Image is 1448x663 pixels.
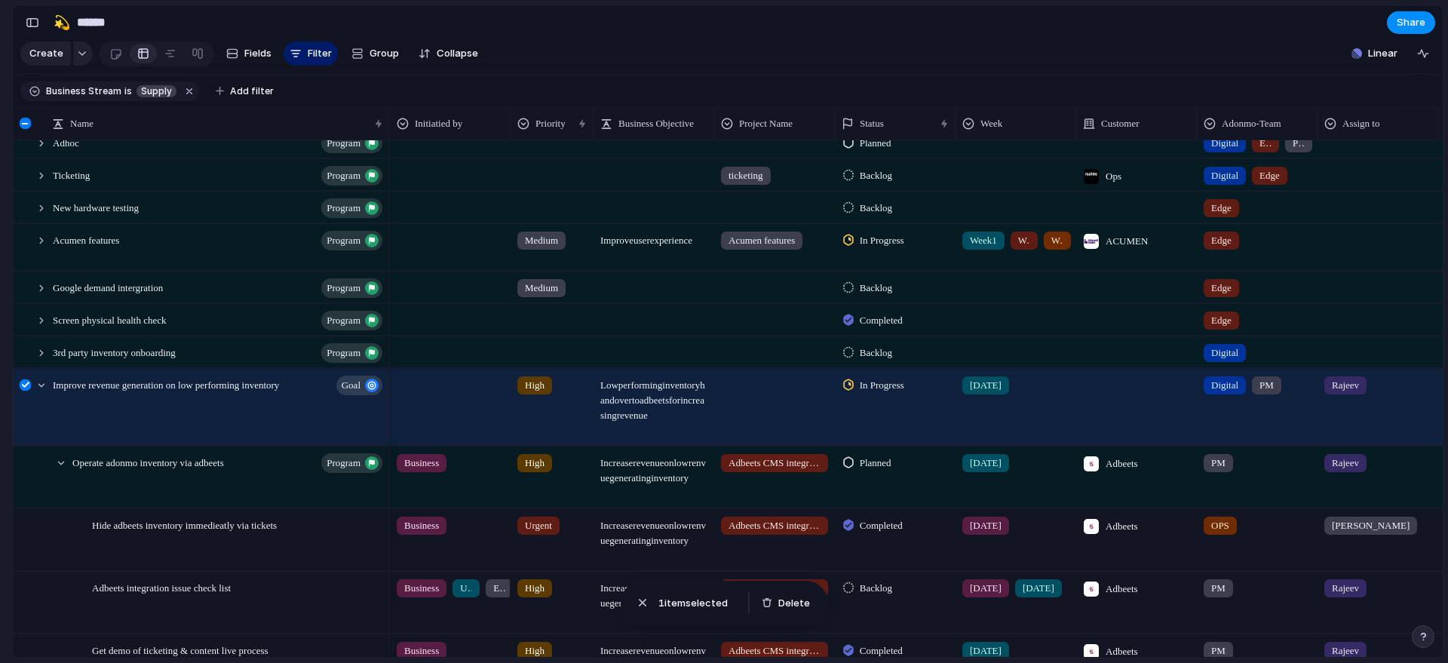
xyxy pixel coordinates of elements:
[1345,42,1404,65] button: Linear
[220,41,278,66] button: Fields
[594,225,713,248] span: Improve user experience
[970,456,1002,471] span: [DATE]
[970,581,1002,596] span: [DATE]
[729,233,795,248] span: Acumen features
[327,198,360,219] span: program
[133,83,179,100] button: Supply
[1332,456,1359,471] span: Rajeev
[46,84,121,98] span: Business Stream
[327,342,360,364] span: program
[321,311,382,330] button: program
[415,116,462,131] span: Initiatied by
[327,165,360,186] span: program
[20,41,71,66] button: Create
[404,518,439,533] span: Business
[1387,11,1435,34] button: Share
[1211,168,1238,183] span: Digital
[284,41,338,66] button: Filter
[321,166,382,186] button: program
[1397,15,1425,30] span: Share
[594,370,713,423] span: Low performing inventory handover to adbeets for increasing revenue
[1211,456,1226,471] span: PM
[525,233,558,248] span: Medium
[404,581,439,596] span: Business
[308,46,332,61] span: Filter
[1293,136,1305,151] span: PM
[321,343,382,363] button: program
[327,453,360,474] span: program
[756,593,816,614] button: Delete
[1106,582,1138,597] span: Adbeets
[1211,345,1238,361] span: Digital
[739,116,793,131] span: Project Name
[53,231,119,248] span: Acumen features
[1101,116,1140,131] span: Customer
[321,231,382,250] button: program
[336,376,382,395] button: goal
[860,313,903,328] span: Completed
[594,510,713,548] span: Increase revenue on low renvue generating inventory
[1211,281,1232,296] span: Edge
[70,116,94,131] span: Name
[327,133,360,154] span: program
[860,456,891,471] span: Planned
[53,134,79,151] span: Adhoc
[860,378,904,393] span: In Progress
[535,116,566,131] span: Priority
[1211,313,1232,328] span: Edge
[658,597,664,609] span: 1
[404,456,439,471] span: Business
[525,581,545,596] span: High
[970,233,997,248] span: Week1
[860,345,892,361] span: Backlog
[321,278,382,298] button: program
[1106,456,1138,471] span: Adbeets
[594,447,713,486] span: Increase revenue on low renvue generating inventory
[525,456,545,471] span: High
[327,230,360,251] span: program
[342,375,360,396] span: goal
[53,343,176,361] span: 3rd party inventory onboarding
[729,518,821,533] span: Adbeets CMS integration
[1018,233,1030,248] span: Week2
[860,518,903,533] span: Completed
[321,198,382,218] button: program
[92,579,231,596] span: Adbeets integration issue check list
[493,581,505,596] span: Engineering
[92,516,277,533] span: Hide adbeets inventory immedieatly via tickets
[860,136,891,151] span: Planned
[1332,581,1359,596] span: Rajeev
[1211,378,1238,393] span: Digital
[525,281,558,296] span: Medium
[413,41,484,66] button: Collapse
[860,116,884,131] span: Status
[778,596,810,611] span: Delete
[460,581,472,596] span: Users
[618,116,694,131] span: Business Objective
[1259,168,1280,183] span: Edge
[1211,518,1229,533] span: OPS
[141,84,172,98] span: Supply
[729,456,821,471] span: Adbeets CMS integration
[970,518,1002,533] span: [DATE]
[1342,116,1379,131] span: Assign to
[327,310,360,331] span: program
[1332,378,1359,393] span: Rajeev
[860,233,904,248] span: In Progress
[121,83,135,100] button: is
[1106,234,1148,249] span: ACUMEN
[525,378,545,393] span: High
[970,378,1002,393] span: [DATE]
[1211,581,1226,596] span: PM
[658,596,736,611] span: item selected
[860,281,892,296] span: Backlog
[207,81,283,102] button: Add filter
[327,278,360,299] span: program
[525,518,552,533] span: Urgent
[53,376,279,393] span: Improve revenue generation on low performing inventory
[1051,233,1063,248] span: Week3
[1259,136,1272,151] span: Edge
[1332,518,1410,533] span: [PERSON_NAME]
[344,41,406,66] button: Group
[244,46,271,61] span: Fields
